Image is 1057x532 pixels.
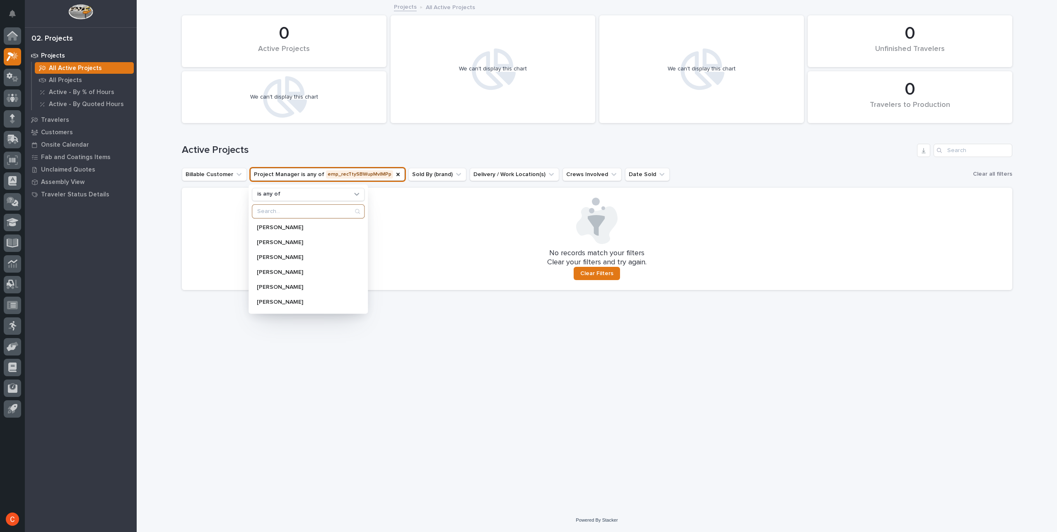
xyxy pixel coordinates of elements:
[41,179,84,186] p: Assembly View
[25,151,137,163] a: Fab and Coatings Items
[49,101,124,108] p: Active - By Quoted Hours
[562,168,622,181] button: Crews Involved
[196,45,372,62] div: Active Projects
[250,168,405,181] button: Project Manager
[4,510,21,528] button: users-avatar
[970,167,1012,181] button: Clear all filters
[822,101,998,118] div: Travelers to Production
[580,270,613,277] span: Clear Filters
[25,114,137,126] a: Travelers
[41,116,69,124] p: Travelers
[257,225,351,230] p: [PERSON_NAME]
[625,168,670,181] button: Date Sold
[394,2,417,11] a: Projects
[257,239,351,245] p: [PERSON_NAME]
[196,23,372,44] div: 0
[49,77,82,84] p: All Projects
[25,49,137,62] a: Projects
[49,89,114,96] p: Active - By % of Hours
[41,166,95,174] p: Unclaimed Quotes
[182,144,914,156] h1: Active Projects
[32,74,137,86] a: All Projects
[182,168,247,181] button: Billable Customer
[459,65,527,73] div: We can't display this chart
[25,138,137,151] a: Onsite Calendar
[68,4,93,19] img: Workspace Logo
[668,65,736,73] div: We can't display this chart
[41,154,111,161] p: Fab and Coatings Items
[10,10,21,23] div: Notifications
[822,23,998,44] div: 0
[822,79,998,100] div: 0
[257,284,351,290] p: [PERSON_NAME]
[41,141,89,149] p: Onsite Calendar
[576,517,618,522] a: Powered By Stacker
[25,126,137,138] a: Customers
[32,86,137,98] a: Active - By % of Hours
[257,254,351,260] p: [PERSON_NAME]
[973,170,1012,178] span: Clear all filters
[192,249,1002,258] p: No records match your filters
[250,94,318,101] div: We can't display this chart
[25,188,137,201] a: Traveler Status Details
[41,129,73,136] p: Customers
[25,176,137,188] a: Assembly View
[4,5,21,22] button: Notifications
[822,45,998,62] div: Unfinished Travelers
[32,62,137,74] a: All Active Projects
[41,191,109,198] p: Traveler Status Details
[257,191,280,198] p: is any of
[426,2,475,11] p: All Active Projects
[257,269,351,275] p: [PERSON_NAME]
[470,168,559,181] button: Delivery / Work Location(s)
[41,52,65,60] p: Projects
[31,34,73,44] div: 02. Projects
[934,144,1012,157] input: Search
[257,299,351,305] p: [PERSON_NAME]
[408,168,466,181] button: Sold By (brand)
[574,267,620,280] button: Clear Filters
[49,65,102,72] p: All Active Projects
[252,204,364,218] div: Search
[32,98,137,110] a: Active - By Quoted Hours
[25,163,137,176] a: Unclaimed Quotes
[547,258,647,267] p: Clear your filters and try again.
[252,205,364,218] input: Search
